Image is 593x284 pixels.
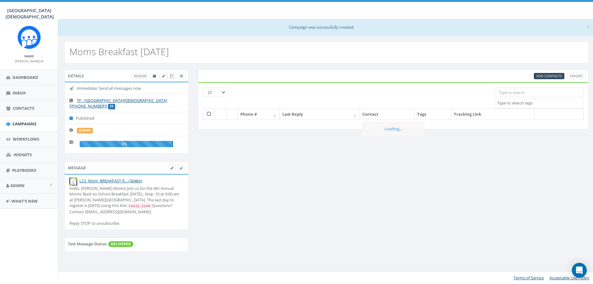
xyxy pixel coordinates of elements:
[586,24,590,30] button: Close
[586,22,590,31] span: ×
[12,167,36,173] span: Playbooks
[69,116,76,120] i: Published
[108,241,133,247] span: DELIVERED
[451,109,535,120] th: Tracking Link
[170,74,173,78] span: Clone Campaign
[79,178,142,184] a: LCS_Mom_BREAKFAST-fi... (364kb)
[180,74,183,78] span: View Campaign Delivery Statistics
[69,86,77,90] i: Immediate: Send all messages now
[6,7,54,20] span: [GEOGRAPHIC_DATA][DEMOGRAPHIC_DATA]
[80,141,173,147] div: 0%
[534,73,564,79] a: Add Contacts
[15,58,43,64] a: [PERSON_NAME]
[64,161,189,174] div: Message
[69,98,167,109] a: TF - [GEOGRAPHIC_DATA][DEMOGRAPHIC_DATA] [[PHONE_NUMBER]]
[280,109,360,120] th: Last Reply
[415,109,451,120] th: Tags
[13,105,34,111] span: Contacts
[65,82,188,94] li: Immediate: Send all messages now
[127,203,152,209] code: rally_link
[24,54,34,58] small: Name
[362,122,424,136] div: Loading...
[238,109,280,120] th: Phone #
[567,73,585,79] a: Export
[65,112,188,124] li: Published
[497,100,583,106] textarea: Search
[153,74,156,78] span: Archive Campaign
[162,74,165,78] span: Edit Campaign Title
[12,198,38,204] span: What's New
[77,128,93,133] label: queued
[171,166,173,170] span: Edit Campaign Body
[17,26,41,49] img: Rally_Corp_Icon_1.png
[514,275,544,281] a: Terms of Service
[132,73,149,79] a: Resend
[14,152,32,157] span: Widgets
[13,136,39,142] span: Workflows
[572,263,587,278] div: Open Intercom Messenger
[64,70,189,82] div: Details
[536,74,562,78] span: Add Contacts
[12,90,26,96] span: Inbox
[496,88,584,97] input: Type to search
[536,74,562,78] span: CSV files only
[12,121,36,127] span: Campaigns
[68,241,107,247] label: Test Message Status:
[69,185,184,226] div: Hello, [PERSON_NAME] Moms! Join us for the 4th Annual Moms’ Back-to-School Breakfast [DATE]., Ste...
[549,275,589,281] a: Acceptable Use Policy
[12,75,38,80] span: Dashboard
[179,166,183,170] span: Send Test Message
[69,46,169,57] h2: Moms Breakfast [DATE]
[15,59,43,63] small: [PERSON_NAME]
[10,183,25,188] span: Admin
[108,104,115,109] label: TF
[360,109,415,120] th: Contact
